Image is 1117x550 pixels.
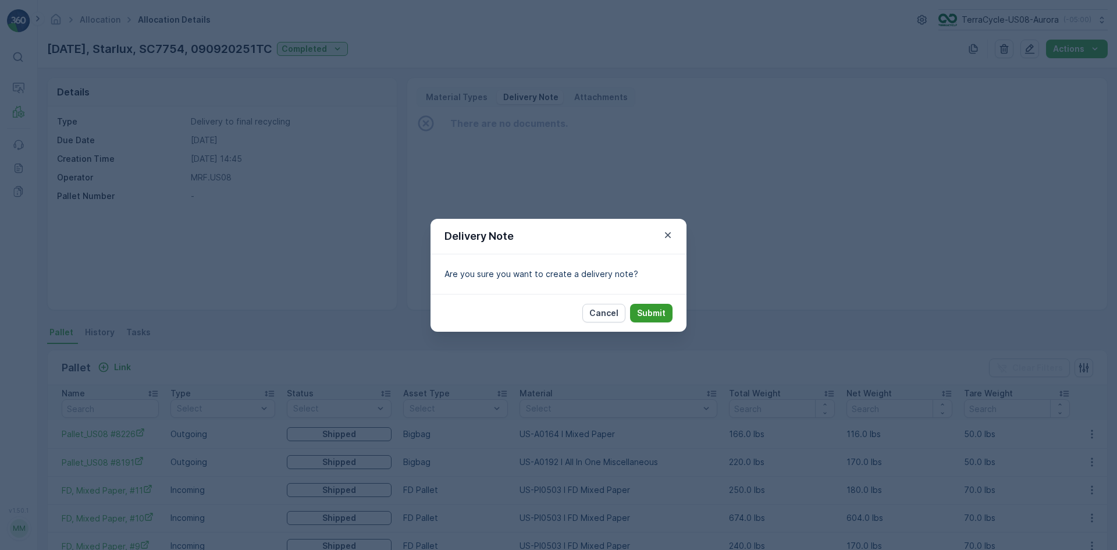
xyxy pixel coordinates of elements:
button: Submit [630,304,673,322]
p: Cancel [589,307,618,319]
p: Delivery Note [444,228,514,244]
button: Cancel [582,304,625,322]
p: Are you sure you want to create a delivery note? [444,268,673,280]
p: Submit [637,307,666,319]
